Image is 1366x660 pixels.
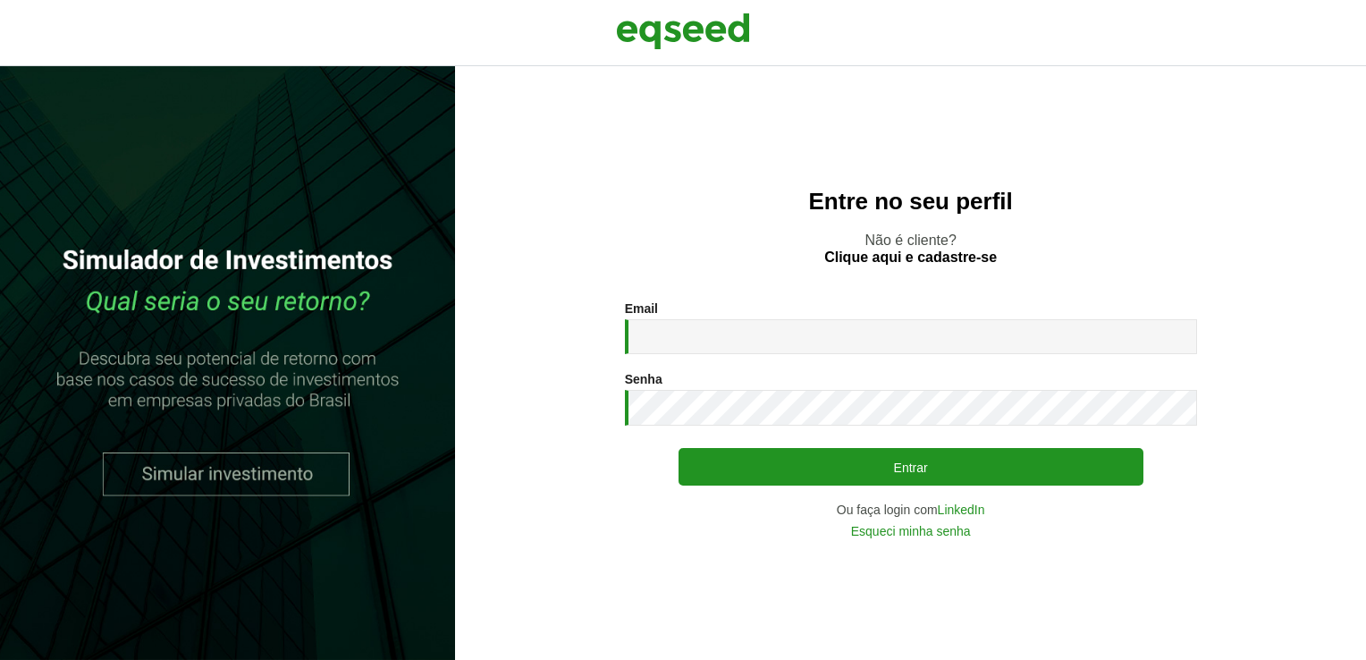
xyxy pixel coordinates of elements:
[616,9,750,54] img: EqSeed Logo
[851,525,971,537] a: Esqueci minha senha
[491,189,1330,215] h2: Entre no seu perfil
[491,232,1330,266] p: Não é cliente?
[824,250,997,265] a: Clique aqui e cadastre-se
[679,448,1143,486] button: Entrar
[938,503,985,516] a: LinkedIn
[625,302,658,315] label: Email
[625,373,662,385] label: Senha
[625,503,1197,516] div: Ou faça login com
